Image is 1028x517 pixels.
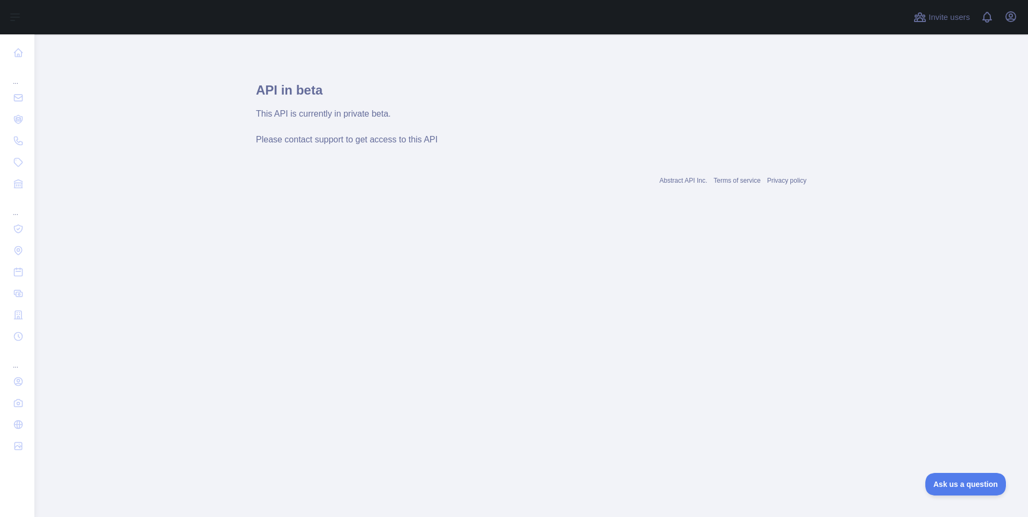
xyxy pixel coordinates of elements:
span: Please contact support to get access to this API [256,135,438,144]
div: ... [9,64,26,86]
h1: API in beta [256,82,806,107]
a: Privacy policy [767,177,806,184]
div: This API is currently in private beta. [256,107,806,120]
div: ... [9,348,26,370]
iframe: Toggle Customer Support [925,473,1006,496]
button: Invite users [911,9,972,26]
a: Terms of service [713,177,760,184]
div: ... [9,196,26,217]
a: Abstract API Inc. [660,177,708,184]
span: Invite users [929,11,970,24]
